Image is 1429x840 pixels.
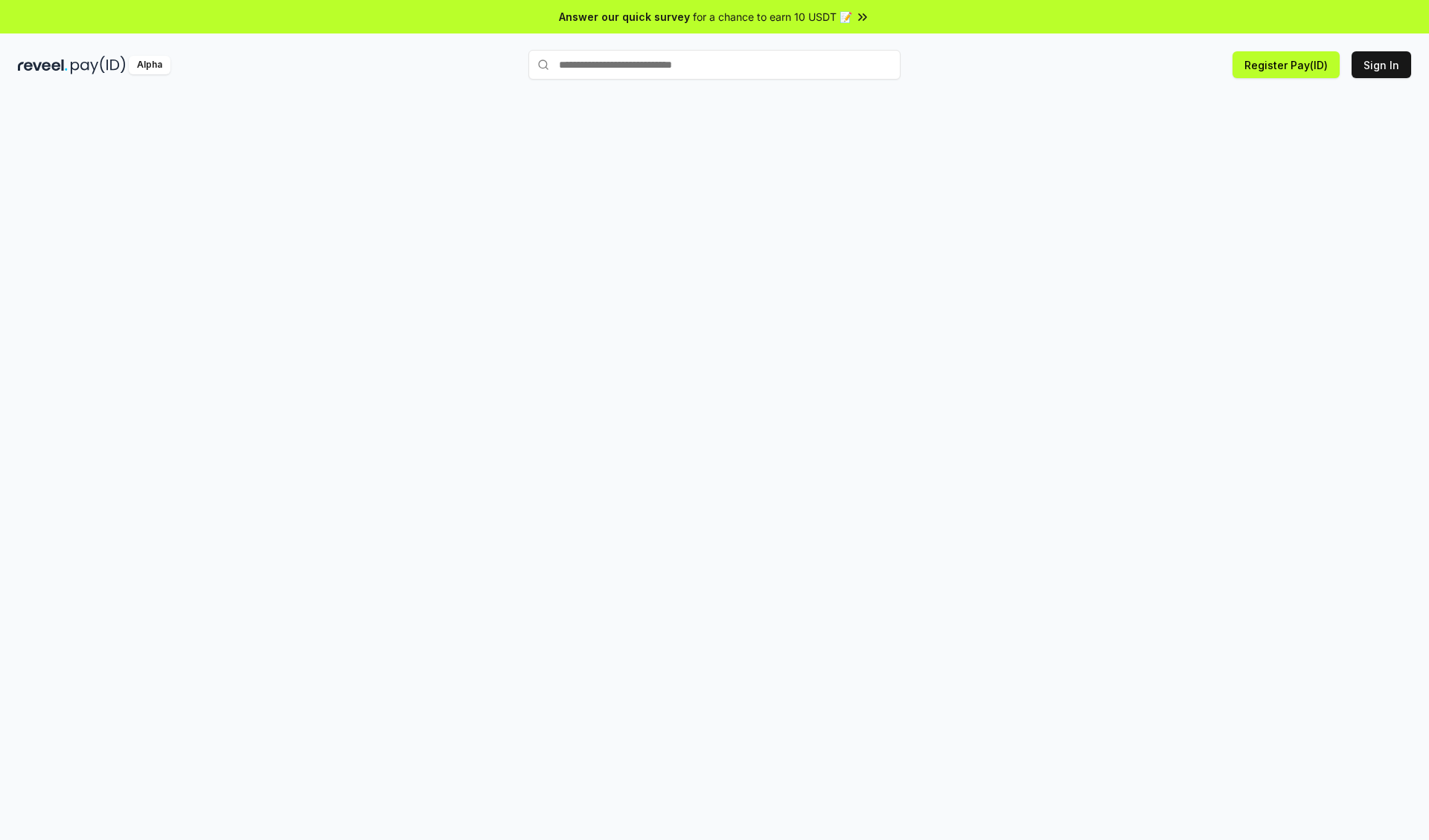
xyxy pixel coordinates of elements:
img: reveel_dark [18,56,68,74]
div: Alpha [129,56,170,74]
button: Register Pay(ID) [1233,51,1340,78]
span: for a chance to earn 10 USDT 📝 [693,9,852,25]
img: pay_id [71,56,126,74]
button: Sign In [1352,51,1411,78]
span: Answer our quick survey [559,9,690,25]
